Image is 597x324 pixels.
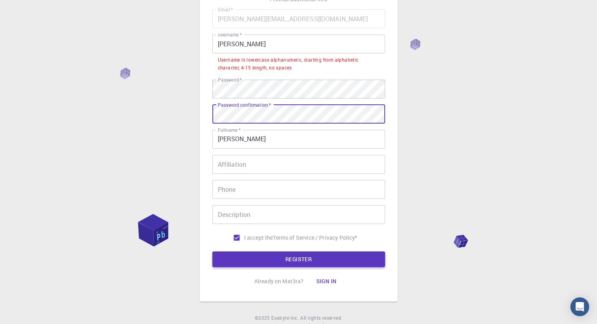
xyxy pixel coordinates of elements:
a: Exabyte Inc. [271,314,299,322]
span: Exabyte Inc. [271,315,299,321]
span: All rights reserved. [300,314,342,322]
span: © 2025 [255,314,271,322]
label: Password [218,76,242,83]
div: Open Intercom Messenger [570,297,589,316]
div: Username is lowercase alphanumeric, starting from alphabetic character, 4-15 length, no spaces [218,56,380,72]
button: Sign in [310,273,343,289]
label: Password confirmation [218,102,271,108]
button: REGISTER [212,251,385,267]
label: Email [218,6,233,13]
p: Terms of Service / Privacy Policy * [273,234,357,242]
label: Fullname [218,127,241,133]
a: Terms of Service / Privacy Policy* [273,234,357,242]
label: username [218,31,242,38]
span: I accept the [244,234,273,242]
p: Already on Mat3ra? [254,277,304,285]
